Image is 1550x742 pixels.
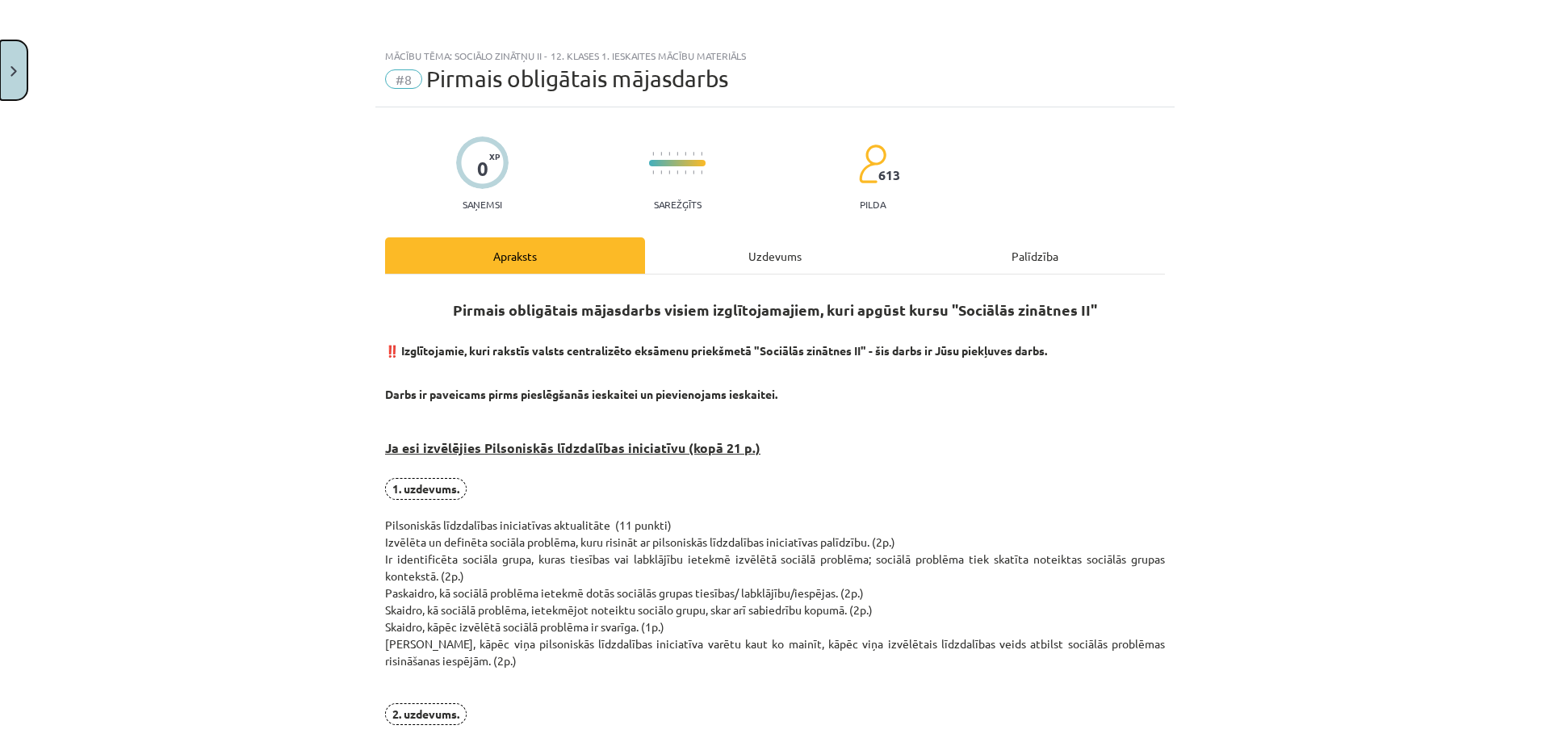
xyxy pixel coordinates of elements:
div: Uzdevums [645,237,905,274]
img: students-c634bb4e5e11cddfef0936a35e636f08e4e9abd3cc4e673bd6f9a4125e45ecb1.svg [858,144,886,184]
img: icon-short-line-57e1e144782c952c97e751825c79c345078a6d821885a25fce030b3d8c18986b.svg [701,152,702,156]
span: 613 [878,168,900,182]
img: icon-short-line-57e1e144782c952c97e751825c79c345078a6d821885a25fce030b3d8c18986b.svg [660,170,662,174]
img: icon-short-line-57e1e144782c952c97e751825c79c345078a6d821885a25fce030b3d8c18986b.svg [685,170,686,174]
img: icon-short-line-57e1e144782c952c97e751825c79c345078a6d821885a25fce030b3d8c18986b.svg [677,170,678,174]
img: icon-short-line-57e1e144782c952c97e751825c79c345078a6d821885a25fce030b3d8c18986b.svg [701,170,702,174]
strong: Ja esi izvēlējies Pilsoniskās līdzdalības iniciatīvu (kopā 21 p.) [385,439,760,456]
div: Apraksts [385,237,645,274]
div: Mācību tēma: Sociālo zinātņu ii - 12. klases 1. ieskaites mācību materiāls [385,50,1165,61]
div: Palīdzība [905,237,1165,274]
strong: 2. uzdevums. [392,706,459,721]
img: icon-short-line-57e1e144782c952c97e751825c79c345078a6d821885a25fce030b3d8c18986b.svg [668,170,670,174]
p: Saņemsi [456,199,509,210]
strong: Pirmais obligātais mājasdarbs visiem izglītojamajiem, kuri apgūst kursu "Sociālās zinātnes II" [453,300,1097,319]
span: Pirmais obligātais mājasdarbs [426,65,728,92]
img: icon-short-line-57e1e144782c952c97e751825c79c345078a6d821885a25fce030b3d8c18986b.svg [685,152,686,156]
img: icon-short-line-57e1e144782c952c97e751825c79c345078a6d821885a25fce030b3d8c18986b.svg [677,152,678,156]
span: 1. uzdevums. [385,478,467,500]
p: pilda [860,199,886,210]
img: icon-close-lesson-0947bae3869378f0d4975bcd49f059093ad1ed9edebbc8119c70593378902aed.svg [10,66,17,77]
span: #8 [385,69,422,89]
div: 0 [477,157,488,180]
img: icon-short-line-57e1e144782c952c97e751825c79c345078a6d821885a25fce030b3d8c18986b.svg [693,170,694,174]
img: icon-short-line-57e1e144782c952c97e751825c79c345078a6d821885a25fce030b3d8c18986b.svg [652,152,654,156]
img: icon-short-line-57e1e144782c952c97e751825c79c345078a6d821885a25fce030b3d8c18986b.svg [652,170,654,174]
p: Sarežģīts [654,199,702,210]
img: icon-short-line-57e1e144782c952c97e751825c79c345078a6d821885a25fce030b3d8c18986b.svg [668,152,670,156]
strong: Darbs ir paveicams pirms pieslēgšanās ieskaitei un pievienojams ieskaitei. [385,387,777,401]
span: XP [489,152,500,161]
img: icon-short-line-57e1e144782c952c97e751825c79c345078a6d821885a25fce030b3d8c18986b.svg [693,152,694,156]
strong: ‼️ Izglītojamie, kuri rakstīs valsts centralizēto eksāmenu priekšmetā "Sociālās zinātnes II" - ši... [385,343,1047,358]
img: icon-short-line-57e1e144782c952c97e751825c79c345078a6d821885a25fce030b3d8c18986b.svg [660,152,662,156]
